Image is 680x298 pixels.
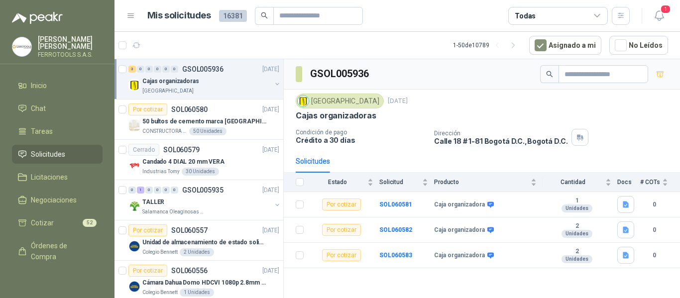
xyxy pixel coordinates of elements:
img: Company Logo [128,119,140,131]
img: Company Logo [298,96,309,106]
p: Crédito a 30 días [296,136,426,144]
p: [DATE] [262,105,279,114]
div: 0 [171,66,178,73]
span: Solicitud [379,179,420,186]
p: Industrias Tomy [142,168,180,176]
a: 3 0 0 0 0 0 GSOL005936[DATE] Company LogoCajas organizadoras[GEOGRAPHIC_DATA] [128,63,281,95]
img: Company Logo [128,281,140,293]
img: Company Logo [12,37,31,56]
p: Cajas organizadoras [142,77,199,86]
div: Por cotizar [322,199,361,210]
h1: Mis solicitudes [147,8,211,23]
div: 50 Unidades [189,127,227,135]
p: SOL060557 [171,227,208,234]
button: 1 [650,7,668,25]
p: Colegio Bennett [142,248,178,256]
b: 0 [640,200,668,209]
p: [DATE] [388,97,408,106]
span: 52 [83,219,97,227]
div: 0 [137,66,144,73]
p: Calle 18 # 1-81 Bogotá D.C. , Bogotá D.C. [434,137,568,145]
div: 0 [162,66,170,73]
div: 3 [128,66,136,73]
p: [DATE] [262,266,279,276]
span: 1 [660,4,671,14]
a: Solicitudes [12,145,103,164]
a: SOL060581 [379,201,412,208]
th: # COTs [640,173,680,192]
div: Unidades [562,255,592,263]
p: TALLER [142,198,164,207]
a: Tareas [12,122,103,141]
p: SOL060580 [171,106,208,113]
p: SOL060579 [163,146,200,153]
p: Colegio Bennett [142,289,178,297]
p: [DATE] [262,186,279,195]
div: 0 [154,66,161,73]
span: Negociaciones [31,195,77,205]
div: Por cotizar [128,265,167,277]
a: 0 1 0 0 0 0 GSOL005935[DATE] Company LogoTALLERSalamanca Oleaginosas SAS [128,184,281,216]
b: 0 [640,225,668,235]
span: Tareas [31,126,53,137]
b: 1 [543,197,611,205]
div: 2 Unidades [180,248,214,256]
a: CerradoSOL060579[DATE] Company LogoCandado 4 DIAL 20 mm VERAIndustrias Tomy30 Unidades [114,140,283,180]
div: Solicitudes [296,156,330,167]
div: Unidades [562,230,592,238]
div: Por cotizar [322,224,361,236]
div: 30 Unidades [182,168,219,176]
p: [GEOGRAPHIC_DATA] [142,87,194,95]
span: Inicio [31,80,47,91]
p: [PERSON_NAME] [PERSON_NAME] [38,36,103,50]
button: No Leídos [609,36,668,55]
b: 0 [640,251,668,260]
span: Cantidad [543,179,603,186]
p: Cajas organizadoras [296,110,376,121]
img: Company Logo [128,200,140,212]
img: Logo peakr [12,12,63,24]
p: Cámara Dahua Domo HDCVI 1080p 2.8mm IP67 Led IR 30m mts nocturnos [142,278,266,288]
div: Todas [515,10,536,21]
b: 2 [543,222,611,230]
div: 0 [145,187,153,194]
p: Candado 4 DIAL 20 mm VERA [142,157,225,167]
p: Salamanca Oleaginosas SAS [142,208,205,216]
div: Cerrado [128,144,159,156]
img: Company Logo [128,160,140,172]
div: 0 [128,187,136,194]
span: Chat [31,103,46,114]
b: 2 [543,248,611,256]
p: Unidad de almacenamiento de estado solido Marca SK hynix [DATE] NVMe 256GB HFM256GDJTNG-8310A M.2... [142,238,266,247]
div: Por cotizar [128,103,167,115]
th: Producto [434,173,543,192]
div: [GEOGRAPHIC_DATA] [296,94,384,108]
span: Solicitudes [31,149,65,160]
div: 0 [171,187,178,194]
span: Producto [434,179,529,186]
p: Dirección [434,130,568,137]
div: 1 [137,187,144,194]
div: 0 [162,187,170,194]
div: Por cotizar [322,249,361,261]
b: Caja organizadora [434,201,485,209]
p: 50 bultos de cemento marca [GEOGRAPHIC_DATA] [142,117,266,126]
div: 1 - 50 de 10789 [453,37,521,53]
span: search [546,71,553,78]
img: Company Logo [128,240,140,252]
p: FERROTOOLS S.A.S. [38,52,103,58]
th: Cantidad [543,173,617,192]
a: SOL060582 [379,226,412,233]
a: Negociaciones [12,191,103,209]
a: Cotizar52 [12,213,103,232]
div: Por cotizar [128,224,167,236]
a: Chat [12,99,103,118]
span: Licitaciones [31,172,68,183]
th: Docs [617,173,640,192]
div: 0 [145,66,153,73]
a: Remisiones [12,270,103,289]
p: [DATE] [262,145,279,155]
a: SOL060583 [379,252,412,259]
